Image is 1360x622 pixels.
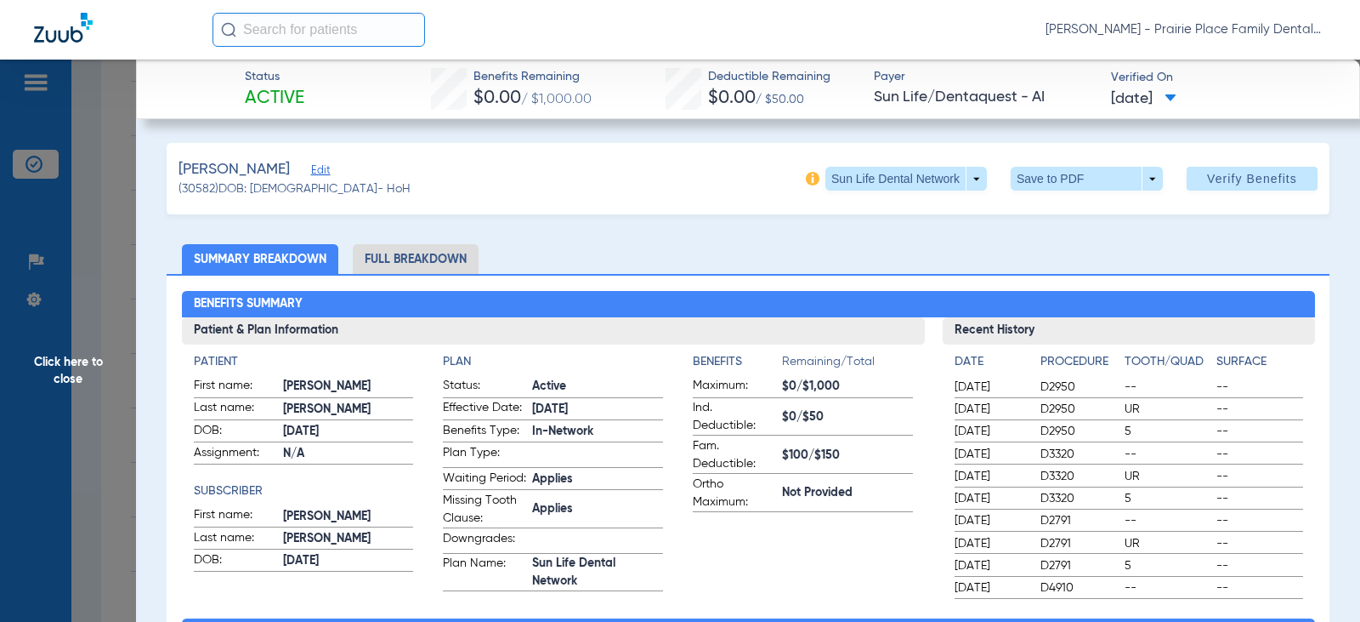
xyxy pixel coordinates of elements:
[955,490,1026,507] span: [DATE]
[1040,557,1118,574] span: D2791
[1040,423,1118,440] span: D2950
[1125,512,1210,529] span: --
[1040,512,1118,529] span: D2791
[473,68,592,86] span: Benefits Remaining
[1011,167,1163,191] button: Save to PDF
[1125,379,1210,396] span: --
[874,68,1096,86] span: Payer
[194,551,277,572] span: DOB:
[955,353,1026,371] h4: Date
[955,535,1026,552] span: [DATE]
[693,437,776,473] span: Fam. Deductible:
[443,399,526,419] span: Effective Date:
[955,446,1026,463] span: [DATE]
[443,377,526,397] span: Status:
[1125,353,1210,377] app-breakdown-title: Tooth/Quad
[782,408,913,426] span: $0/$50
[955,468,1026,485] span: [DATE]
[955,423,1026,440] span: [DATE]
[1125,446,1210,463] span: --
[1111,69,1333,87] span: Verified On
[194,377,277,397] span: First name:
[1216,353,1302,377] app-breakdown-title: Surface
[1125,535,1210,552] span: UR
[532,401,663,419] span: [DATE]
[1040,401,1118,418] span: D2950
[1216,446,1302,463] span: --
[194,399,277,419] span: Last name:
[283,401,414,419] span: [PERSON_NAME]
[353,244,479,274] li: Full Breakdown
[708,68,830,86] span: Deductible Remaining
[1216,468,1302,485] span: --
[443,422,526,442] span: Benefits Type:
[955,379,1026,396] span: [DATE]
[756,94,804,106] span: / $50.00
[443,555,526,591] span: Plan Name:
[443,470,526,490] span: Waiting Period:
[182,244,338,274] li: Summary Breakdown
[806,172,819,185] img: info-icon
[283,508,414,526] span: [PERSON_NAME]
[245,87,304,111] span: Active
[443,530,526,553] span: Downgrades:
[955,557,1026,574] span: [DATE]
[1216,401,1302,418] span: --
[955,512,1026,529] span: [DATE]
[221,22,236,37] img: Search Icon
[1040,468,1118,485] span: D3320
[955,401,1026,418] span: [DATE]
[1216,557,1302,574] span: --
[693,377,776,397] span: Maximum:
[194,353,414,371] app-breakdown-title: Patient
[521,93,592,106] span: / $1,000.00
[194,444,277,465] span: Assignment:
[1040,579,1118,596] span: D4910
[1187,167,1317,191] button: Verify Benefits
[1216,490,1302,507] span: --
[1040,535,1118,552] span: D2791
[825,167,987,191] button: Sun Life Dental Network
[443,444,526,467] span: Plan Type:
[693,353,782,371] h4: Benefits
[782,484,913,502] span: Not Provided
[782,447,913,465] span: $100/$150
[1125,468,1210,485] span: UR
[1125,579,1210,596] span: --
[532,471,663,488] span: Applies
[1216,512,1302,529] span: --
[443,492,526,528] span: Missing Tooth Clause:
[283,552,414,570] span: [DATE]
[194,422,277,442] span: DOB:
[1125,401,1210,418] span: UR
[1125,557,1210,574] span: 5
[473,89,521,107] span: $0.00
[178,159,290,180] span: [PERSON_NAME]
[34,13,93,43] img: Zuub Logo
[212,13,425,47] input: Search for patients
[693,399,776,435] span: Ind. Deductible:
[1111,88,1176,110] span: [DATE]
[532,500,663,518] span: Applies
[708,89,756,107] span: $0.00
[1040,353,1118,371] h4: Procedure
[1216,423,1302,440] span: --
[1125,423,1210,440] span: 5
[443,353,663,371] h4: Plan
[194,506,277,527] span: First name:
[874,87,1096,108] span: Sun Life/Dentaquest - AI
[1125,353,1210,371] h4: Tooth/Quad
[532,555,663,591] span: Sun Life Dental Network
[532,378,663,396] span: Active
[245,68,304,86] span: Status
[1216,579,1302,596] span: --
[182,291,1315,318] h2: Benefits Summary
[955,579,1026,596] span: [DATE]
[782,353,913,377] span: Remaining/Total
[1040,379,1118,396] span: D2950
[1207,172,1297,185] span: Verify Benefits
[194,482,414,500] app-breakdown-title: Subscriber
[1045,21,1326,38] span: [PERSON_NAME] - Prairie Place Family Dental
[1216,379,1302,396] span: --
[693,476,776,511] span: Ortho Maximum:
